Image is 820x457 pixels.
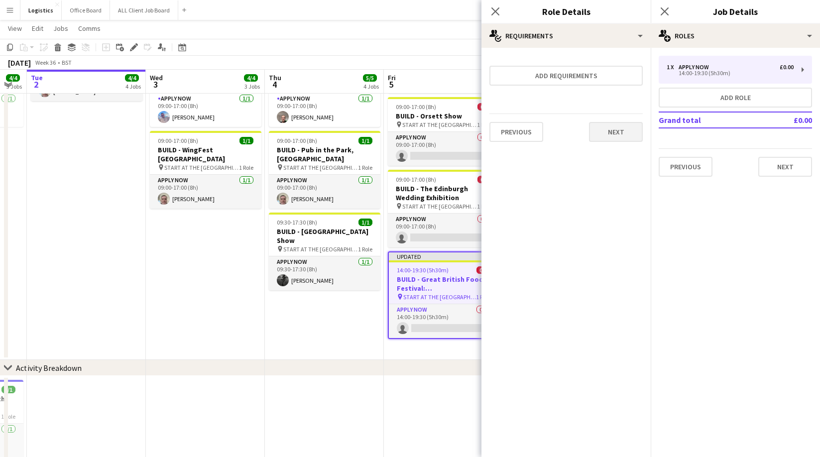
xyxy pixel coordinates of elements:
span: 09:30-17:30 (8h) [277,219,317,226]
a: View [4,22,26,35]
span: 1/1 [358,137,372,144]
app-job-card: 09:00-17:00 (8h)1/1BUILD - Pub in the Park, [GEOGRAPHIC_DATA] START AT THE [GEOGRAPHIC_DATA]1 Rol... [269,131,380,209]
button: Previous [659,157,712,177]
span: START AT THE [GEOGRAPHIC_DATA] [402,121,477,128]
span: 4/4 [125,74,139,82]
td: £0.00 [765,112,812,128]
span: 1 Role [1,413,15,420]
h3: BUILD - The Edinburgh Wedding Exhibition [388,184,499,202]
span: 4/4 [244,74,258,82]
a: Jobs [49,22,72,35]
span: 09:00-17:00 (8h) [277,137,317,144]
span: 5 [386,79,396,90]
button: Add role [659,88,812,108]
span: 4 [267,79,281,90]
span: 1/1 [1,386,15,393]
div: 4 Jobs [363,83,379,90]
div: 3 Jobs [244,83,260,90]
div: 4 Jobs [125,83,141,90]
span: 4/4 [6,74,20,82]
span: 09:00-17:00 (8h) [158,137,198,144]
span: 1 Role [476,293,490,301]
span: Tue [31,73,43,82]
div: Activity Breakdown [16,363,82,373]
app-job-card: Updated14:00-19:30 (5h30m)0/1BUILD - Great British Food Festival: [GEOGRAPHIC_DATA] START AT THE ... [388,251,499,339]
app-card-role: APPLY NOW1/109:00-17:00 (8h)[PERSON_NAME] [150,175,261,209]
button: Office Board [62,0,110,20]
button: Previous [489,122,543,142]
span: 0/1 [476,266,490,274]
span: 09:00-17:00 (8h) [396,176,436,183]
span: 1/1 [239,137,253,144]
app-card-role: APPLY NOW1/109:00-17:00 (8h)[PERSON_NAME] [269,93,380,127]
span: START AT THE [GEOGRAPHIC_DATA] [283,164,358,171]
span: START AT THE [GEOGRAPHIC_DATA] [402,203,477,210]
app-job-card: 09:00-17:00 (8h)0/1BUILD - The Edinburgh Wedding Exhibition START AT THE [GEOGRAPHIC_DATA]1 RoleA... [388,170,499,247]
a: Edit [28,22,47,35]
div: Roles [651,24,820,48]
span: 0/1 [477,103,491,111]
div: 3 Jobs [6,83,22,90]
span: Edit [32,24,43,33]
span: START AT THE [GEOGRAPHIC_DATA] [403,293,476,301]
span: 1 Role [358,164,372,171]
button: ALL Client Job Board [110,0,178,20]
app-card-role: APPLY NOW1/109:30-17:30 (8h)[PERSON_NAME] [269,256,380,290]
app-job-card: 09:00-17:00 (8h)0/1BUILD - Orsett Show START AT THE [GEOGRAPHIC_DATA]1 RoleAPPLY NOW0/109:00-17:0... [388,97,499,166]
div: £0.00 [780,64,794,71]
span: 1 Role [358,245,372,253]
button: Next [589,122,643,142]
app-card-role: APPLY NOW1/109:00-17:00 (8h)[PERSON_NAME] [150,93,261,127]
div: 14:00-19:30 (5h30m) [667,71,794,76]
div: 1 x [667,64,679,71]
span: 2 [29,79,43,90]
h3: Role Details [481,5,651,18]
h3: Job Details [651,5,820,18]
h3: BUILD - WingFest [GEOGRAPHIC_DATA] [150,145,261,163]
app-job-card: 09:00-17:00 (8h)1/1BUILD - WingFest [GEOGRAPHIC_DATA] START AT THE [GEOGRAPHIC_DATA]1 RoleAPPLY N... [150,131,261,209]
button: Logistics [20,0,62,20]
span: 5/5 [363,74,377,82]
td: Grand total [659,112,765,128]
span: 1 Role [239,164,253,171]
span: START AT THE [GEOGRAPHIC_DATA] [283,245,358,253]
span: 1 Role [477,121,491,128]
div: [DATE] [8,58,31,68]
div: BST [62,59,72,66]
app-card-role: APPLY NOW1/109:00-17:00 (8h)[PERSON_NAME] [269,175,380,209]
button: Next [758,157,812,177]
app-card-role: APPLY NOW0/114:00-19:30 (5h30m) [389,304,498,338]
h3: BUILD - Pub in the Park, [GEOGRAPHIC_DATA] [269,145,380,163]
span: Comms [78,24,101,33]
span: Wed [150,73,163,82]
span: 0/1 [477,176,491,183]
span: START AT THE [GEOGRAPHIC_DATA] [164,164,239,171]
div: APPLY NOW [679,64,713,71]
h3: BUILD - [GEOGRAPHIC_DATA] Show [269,227,380,245]
h3: BUILD - Orsett Show [388,112,499,120]
app-job-card: 09:30-17:30 (8h)1/1BUILD - [GEOGRAPHIC_DATA] Show START AT THE [GEOGRAPHIC_DATA]1 RoleAPPLY NOW1/... [269,213,380,290]
span: Jobs [53,24,68,33]
button: Add requirements [489,66,643,86]
app-card-role: APPLY NOW0/109:00-17:00 (8h) [388,214,499,247]
div: Requirements [481,24,651,48]
span: Fri [388,73,396,82]
span: 3 [148,79,163,90]
span: 1/1 [358,219,372,226]
span: 14:00-19:30 (5h30m) [397,266,449,274]
app-card-role: APPLY NOW0/109:00-17:00 (8h) [388,132,499,166]
span: 09:00-17:00 (8h) [396,103,436,111]
span: 1 Role [477,203,491,210]
a: Comms [74,22,105,35]
h3: BUILD - Great British Food Festival: [GEOGRAPHIC_DATA] [389,275,498,293]
span: Thu [269,73,281,82]
span: Week 36 [33,59,58,66]
span: View [8,24,22,33]
div: Updated [389,252,498,260]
